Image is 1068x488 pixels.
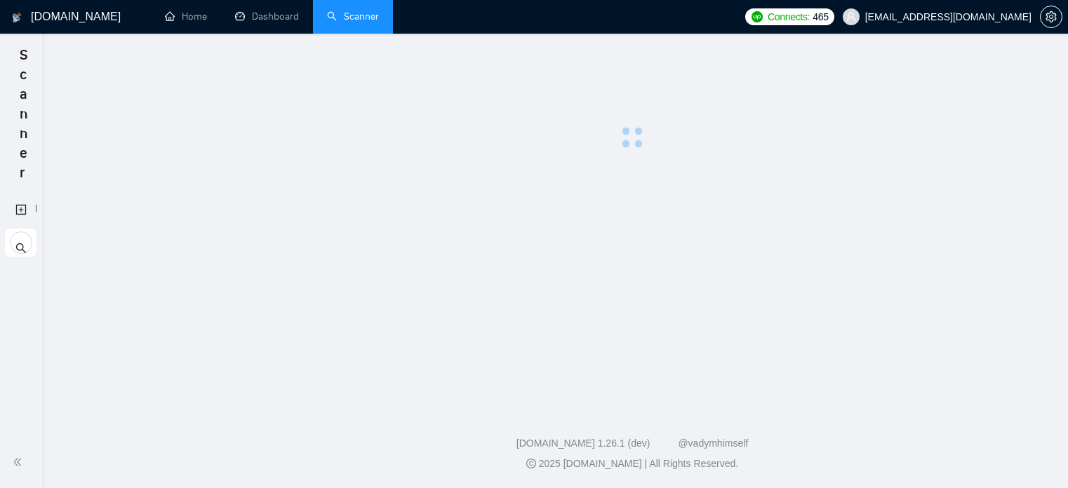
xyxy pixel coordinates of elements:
a: setting [1040,11,1062,22]
a: searchScanner [327,11,379,22]
a: New Scanner [15,195,27,224]
span: copyright [526,459,536,468]
div: 2025 [DOMAIN_NAME] | All Rights Reserved. [208,456,1057,471]
a: homeHome [165,11,207,22]
button: search [10,231,32,254]
span: search [15,233,27,262]
a: dashboardDashboard [235,11,299,22]
span: Connects: [768,9,810,25]
a: @vadymhimself [678,438,748,449]
li: My Scanners [5,229,36,262]
img: upwork-logo.png [752,11,763,22]
img: logo [12,6,22,29]
span: setting [1041,11,1062,22]
span: 465 [813,9,828,25]
a: [DOMAIN_NAME] 1.26.1 (dev) [516,438,650,449]
span: user [846,12,856,22]
span: Scanner [8,45,39,192]
span: double-left [13,455,27,469]
button: setting [1040,6,1062,28]
li: New Scanner [5,195,36,223]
